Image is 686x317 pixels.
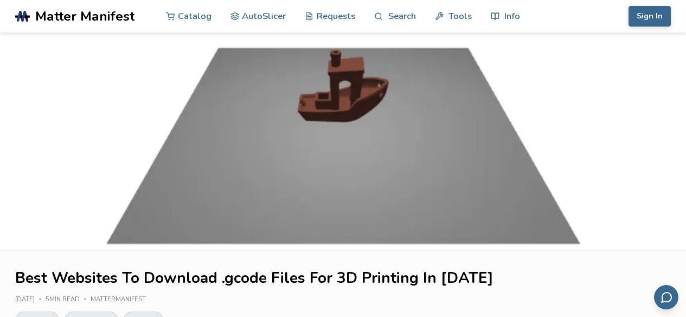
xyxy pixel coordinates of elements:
div: MatterManifest [91,296,153,303]
div: 5 min read [46,296,91,303]
button: Sign In [629,6,671,27]
span: Matter Manifest [35,9,134,24]
h1: Best Websites To Download .gcode Files For 3D Printing In [DATE] [15,270,671,287]
div: [DATE] [15,296,46,303]
button: Send feedback via email [654,285,678,309]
